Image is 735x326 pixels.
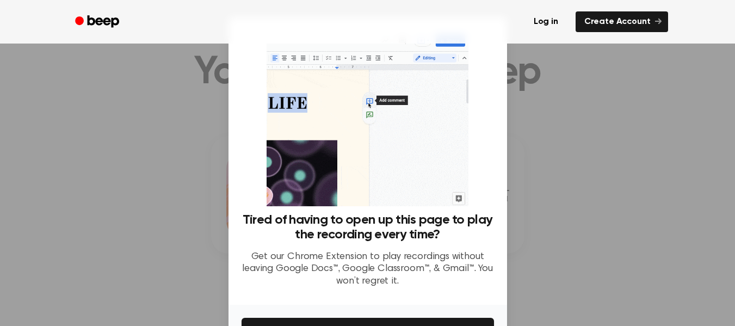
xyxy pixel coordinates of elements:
[267,30,468,206] img: Beep extension in action
[67,11,129,33] a: Beep
[523,9,569,34] a: Log in
[242,213,494,242] h3: Tired of having to open up this page to play the recording every time?
[576,11,668,32] a: Create Account
[242,251,494,288] p: Get our Chrome Extension to play recordings without leaving Google Docs™, Google Classroom™, & Gm...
